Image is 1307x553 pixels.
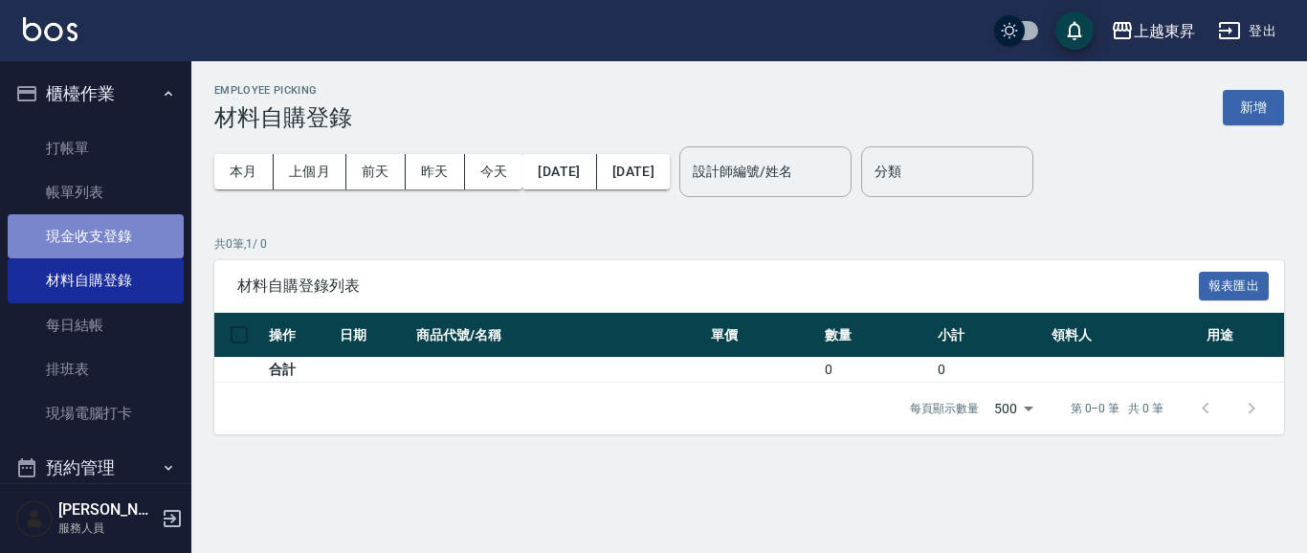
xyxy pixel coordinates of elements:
[1103,11,1203,51] button: 上越東昇
[8,443,184,493] button: 預約管理
[264,358,335,383] td: 合計
[214,235,1284,253] p: 共 0 筆, 1 / 0
[8,170,184,214] a: 帳單列表
[58,500,156,520] h5: [PERSON_NAME]
[23,17,78,41] img: Logo
[15,499,54,538] img: Person
[1199,276,1270,294] a: 報表匯出
[335,313,411,358] th: 日期
[522,154,596,189] button: [DATE]
[933,358,1046,383] td: 0
[264,313,335,358] th: 操作
[1134,19,1195,43] div: 上越東昇
[8,126,184,170] a: 打帳單
[214,104,352,131] h3: 材料自購登錄
[1071,400,1163,417] p: 第 0–0 筆 共 0 筆
[8,69,184,119] button: 櫃檯作業
[214,84,352,97] h2: Employee Picking
[8,391,184,435] a: 現場電腦打卡
[597,154,670,189] button: [DATE]
[1210,13,1284,49] button: 登出
[1055,11,1094,50] button: save
[1199,272,1270,301] button: 報表匯出
[8,303,184,347] a: 每日結帳
[1223,98,1284,116] a: 新增
[910,400,979,417] p: 每頁顯示數量
[706,313,819,358] th: 單價
[820,358,933,383] td: 0
[346,154,406,189] button: 前天
[8,258,184,302] a: 材料自購登錄
[820,313,933,358] th: 數量
[933,313,1046,358] th: 小計
[58,520,156,537] p: 服務人員
[8,214,184,258] a: 現金收支登錄
[465,154,523,189] button: 今天
[411,313,706,358] th: 商品代號/名稱
[8,347,184,391] a: 排班表
[406,154,465,189] button: 昨天
[237,276,1199,296] span: 材料自購登錄列表
[1047,313,1202,358] th: 領料人
[1223,90,1284,125] button: 新增
[274,154,346,189] button: 上個月
[214,154,274,189] button: 本月
[986,383,1040,434] div: 500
